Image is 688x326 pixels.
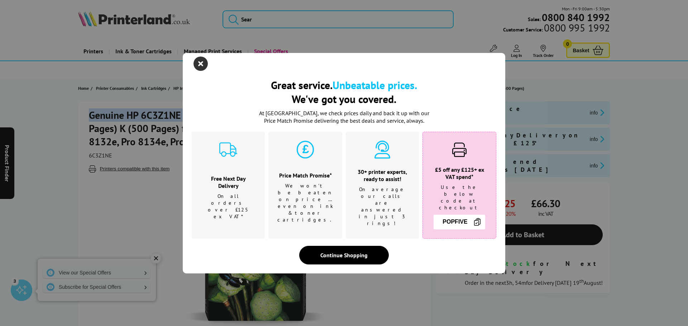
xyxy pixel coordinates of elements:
[333,78,417,92] b: Unbeatable prices.
[473,218,482,226] img: Copy Icon
[432,166,487,180] h3: £5 off any £125+ ex VAT spend*
[219,141,237,159] img: delivery-cyan.svg
[254,110,434,125] p: At [GEOGRAPHIC_DATA], we check prices daily and back it up with our Price Match Promise deliverin...
[277,172,333,179] h3: Price Match Promise*
[195,58,206,69] button: close modal
[355,186,410,227] p: On average our calls are answered in just 3 rings!
[201,193,256,220] p: On all orders over £125 ex VAT*
[296,141,314,159] img: price-promise-cyan.svg
[192,78,496,106] h2: Great service. We've got you covered.
[277,183,333,223] p: We won't be beaten on price …even on ink & toner cartridges.
[299,246,389,264] div: Continue Shopping
[373,141,391,159] img: expert-cyan.svg
[432,184,487,211] p: Use the below code at checkout
[355,168,410,183] h3: 30+ printer experts, ready to assist!
[201,175,256,189] h3: Free Next Day Delivery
